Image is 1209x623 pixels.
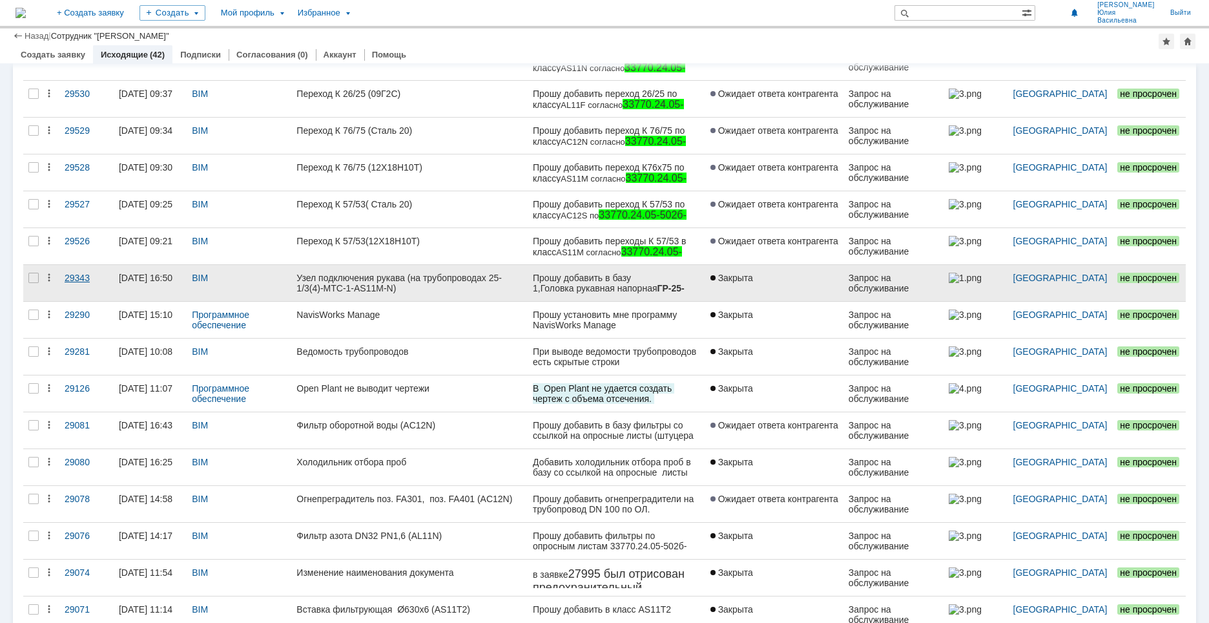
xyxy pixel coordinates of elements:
span: [PERSON_NAME] [1097,1,1155,9]
div: Запрос на обслуживание [849,531,938,551]
div: Переход К 57/53( Сталь 20) [296,199,522,209]
img: 3.png [949,531,981,541]
a: не просрочен [1112,486,1186,522]
div: Запрос на обслуживание [849,310,938,330]
div: Огнепреградитель поз. FA301, поз. FA401 (AC12N) [296,494,522,504]
a: Запрос на обслуживание [843,449,944,485]
div: Запрос на обслуживание [849,89,938,109]
a: Переход К 76/75 (Сталь 20) [291,118,528,154]
div: Холодильник отбора проб [296,457,522,467]
a: [GEOGRAPHIC_DATA] [1013,89,1108,99]
a: Переход К 26/25 (09Г2С) [291,81,528,117]
div: 29281 [65,346,108,357]
div: Переход К 26/25 (09Г2С) [296,89,522,99]
div: [DATE] 09:30 [119,162,172,173]
span: не просрочен [1117,125,1179,136]
a: [DATE] 10:08 [114,339,187,375]
div: [DATE] 14:17 [119,531,172,541]
span: Закрыта [710,310,753,320]
a: не просрочен [1112,449,1186,485]
div: Переход К 76/75 (12Х18Н10Т) [296,162,522,173]
span: 1 [39,12,44,21]
a: [GEOGRAPHIC_DATA] [1013,604,1108,615]
img: 3.png [949,567,981,578]
a: Ожидает ответа контрагента [705,154,843,191]
a: 29061 [36,21,65,32]
a: [DATE] 09:21 [114,228,187,264]
span: не просрочен [1117,494,1179,504]
div: 29071 [65,604,108,615]
a: 29343 [59,265,114,301]
div: [DATE] 16:50 [119,273,172,283]
img: 3.png [949,125,981,136]
a: BIM [192,273,208,283]
a: Узел подключения рукава (на трубопроводах 25-1/3(4)-МТС-1-AS11M-N) [291,265,528,301]
img: logo [15,8,26,18]
a: [GEOGRAPHIC_DATA] [1013,199,1108,209]
a: Запрос на обслуживание [843,486,944,522]
div: Сотрудник "[PERSON_NAME]" [51,31,169,41]
a: Запрос на обслуживание [843,375,944,412]
span: не просрочен [1117,457,1179,467]
a: 29530 [59,81,114,117]
a: Open Plant не выводит чертежи [291,375,528,412]
div: 29078 [65,494,108,504]
a: [GEOGRAPHIC_DATA] [1013,273,1108,283]
a: [DATE] 15:10 [114,302,187,338]
span: Расширенный поиск [1022,6,1035,18]
a: Согласования [236,50,296,59]
span: Ожидает ответа контрагента [710,494,838,504]
span: AC12S) [4,43,36,53]
a: 29281 [59,339,114,375]
a: BIM [192,531,208,541]
a: Запрос на обслуживание [843,154,944,191]
span: Ожидает ответа контрагента [710,125,838,136]
a: BIM [192,346,208,357]
span: не просрочен [1117,236,1179,246]
div: Действия [44,89,54,99]
img: 3.png [949,346,981,357]
span: Ожидает ответа контрагента [710,199,838,209]
img: 3.png [949,457,981,467]
a: 3.png [944,449,1008,485]
a: 3.png [944,523,1008,559]
div: [DATE] 15:10 [119,310,172,320]
img: 3.png [949,89,981,99]
div: Переход К 76/75 (Сталь 20) [296,125,522,136]
img: 4.png [949,383,981,394]
a: [GEOGRAPHIC_DATA] [1013,346,1108,357]
div: [DATE] 09:37 [119,89,172,99]
a: не просрочен [1112,265,1186,301]
a: BIM [192,420,208,430]
div: 29343 [65,273,108,283]
a: BIM [192,199,208,209]
div: Запрос на обслуживание [849,494,938,514]
span: не просрочен [1117,604,1179,615]
div: Запрос на обслуживание [849,199,938,220]
a: [GEOGRAPHIC_DATA] [1013,457,1108,467]
a: 3.png [944,302,1008,338]
span: L [34,12,38,21]
a: Закрыта [705,265,843,301]
a: 3.png [944,118,1008,154]
a: [GEOGRAPHIC_DATA] [1013,494,1108,504]
span: не просрочен [1117,383,1179,394]
a: BIM [192,89,208,99]
a: 29528 [59,154,114,191]
div: Действия [44,273,54,283]
a: Переход К 57/53( Сталь 20) [291,191,528,227]
div: [DATE] 09:25 [119,199,172,209]
div: (42) [150,50,165,59]
a: 29080 [59,449,114,485]
div: Создать [139,5,205,21]
a: Программное обеспечение [192,383,252,404]
img: 3.png [949,494,981,504]
span: Закрыта [710,604,753,615]
a: BIM [192,604,208,615]
a: 3.png [944,560,1008,596]
a: 29529 [59,118,114,154]
a: не просрочен [1112,523,1186,559]
a: не просрочен [1112,412,1186,449]
span: A [28,12,34,21]
div: [DATE] 09:34 [119,125,172,136]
